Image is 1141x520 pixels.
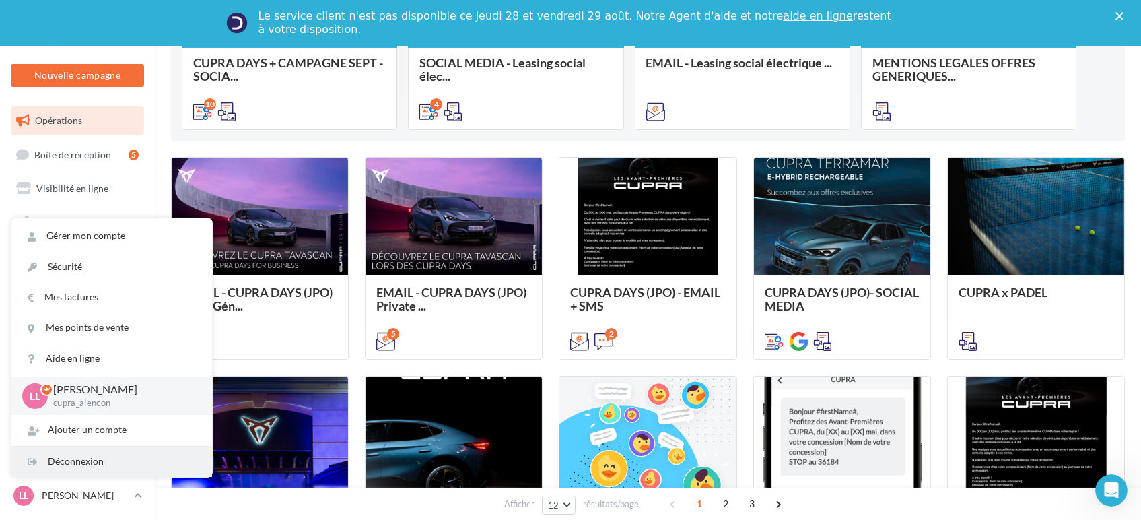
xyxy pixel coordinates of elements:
[129,150,139,160] div: 5
[8,208,147,236] a: Campagnes
[11,64,144,87] button: Nouvelle campagne
[741,493,763,515] span: 3
[19,489,28,502] span: LL
[872,55,1035,84] span: MENTIONS LEGALES OFFRES GENERIQUES...
[11,415,212,445] div: Ajouter un compte
[204,98,216,110] div: 10
[8,387,147,426] a: Campagnes DataOnDemand
[8,275,147,303] a: Médiathèque
[11,483,144,509] a: LL [PERSON_NAME]
[542,496,576,515] button: 12
[1095,474,1128,507] iframe: Intercom live chat
[1115,12,1129,20] div: Fermer
[570,285,720,313] span: CUPRA DAYS (JPO) - EMAIL + SMS
[8,308,147,337] a: Calendrier
[419,55,586,84] span: SOCIAL MEDIA - Leasing social élec...
[36,183,108,194] span: Visibilité en ligne
[182,285,333,313] span: EMAIL - CUPRA DAYS (JPO) Fleet Gén...
[193,55,383,84] span: CUPRA DAYS + CAMPAGNE SEPT - SOCIA...
[258,9,894,36] div: Le service client n'est pas disponible ce jeudi 28 et vendredi 29 août. Notre Agent d'aide et not...
[11,252,212,282] a: Sécurité
[8,242,147,270] a: Contacts
[34,216,82,228] span: Campagnes
[53,397,191,410] p: cupra_alencon
[35,115,82,126] span: Opérations
[715,493,736,515] span: 2
[605,328,617,340] div: 2
[11,282,212,313] a: Mes factures
[11,344,212,374] a: Aide en ligne
[8,174,147,203] a: Visibilité en ligne
[504,498,534,511] span: Afficher
[39,489,129,502] p: [PERSON_NAME]
[8,140,147,169] a: Boîte de réception5
[646,55,833,70] span: EMAIL - Leasing social électrique ...
[376,285,526,313] span: EMAIL - CUPRA DAYS (JPO) Private ...
[765,285,919,313] span: CUPRA DAYS (JPO)- SOCIAL MEDIA
[8,342,147,382] a: PLV et print personnalisable
[11,313,212,343] a: Mes points de vente
[430,98,442,110] div: 4
[548,500,559,511] span: 12
[34,148,111,160] span: Boîte de réception
[226,12,248,34] img: Profile image for Service-Client
[689,493,710,515] span: 1
[783,9,852,22] a: aide en ligne
[11,447,212,477] div: Déconnexion
[53,382,191,397] p: [PERSON_NAME]
[11,221,212,251] a: Gérer mon compte
[959,285,1047,300] span: CUPRA x PADEL
[387,328,399,340] div: 5
[583,498,639,511] span: résultats/page
[30,388,40,403] span: LL
[8,106,147,135] a: Opérations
